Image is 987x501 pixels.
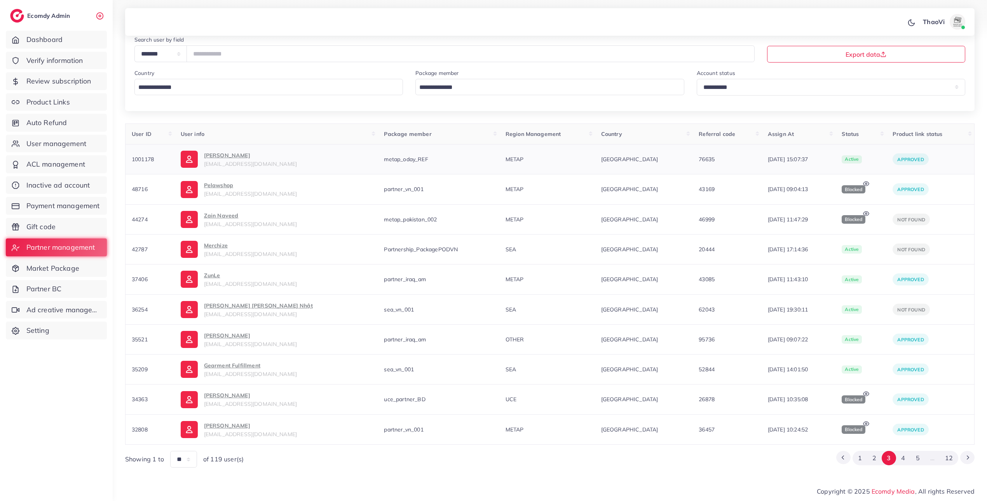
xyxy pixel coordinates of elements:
[132,246,148,253] span: 42787
[601,185,687,193] span: [GEOGRAPHIC_DATA]
[181,211,372,228] a: Zain Naveed[EMAIL_ADDRESS][DOMAIN_NAME]
[26,284,62,294] span: Partner BC
[699,426,715,433] span: 36457
[506,336,524,343] span: OTHER
[842,215,865,224] span: blocked
[601,336,687,343] span: [GEOGRAPHIC_DATA]
[699,396,715,403] span: 26878
[204,331,297,340] p: [PERSON_NAME]
[893,130,942,137] span: Product link status
[506,426,524,433] span: METAP
[26,139,86,149] span: User management
[897,186,924,192] span: Approved
[872,487,915,495] a: Ecomdy Media
[768,426,830,433] span: [DATE] 10:24:52
[768,245,830,253] span: [DATE] 17:14:36
[204,250,297,257] span: [EMAIL_ADDRESS][DOMAIN_NAME]
[384,130,431,137] span: Package member
[10,9,24,23] img: logo
[897,337,924,343] span: Approved
[6,301,107,319] a: Ad creative management
[26,201,100,211] span: Payment management
[132,396,148,403] span: 34363
[767,46,966,63] button: Export data
[181,271,198,288] img: ic-user-info.36bf1079.svg
[181,391,198,408] img: ic-user-info.36bf1079.svg
[132,130,152,137] span: User ID
[204,221,297,228] span: [EMAIL_ADDRESS][DOMAIN_NAME]
[181,361,198,378] img: ic-user-info.36bf1079.svg
[6,155,107,173] a: ACL management
[836,451,975,465] ul: Pagination
[181,181,198,198] img: ic-user-info.36bf1079.svg
[6,72,107,90] a: Review subscription
[6,135,107,153] a: User management
[940,451,958,465] button: Go to page 12
[134,69,154,77] label: Country
[867,451,881,465] button: Go to page 2
[132,276,148,283] span: 37406
[132,336,148,343] span: 35521
[6,176,107,194] a: Inactive ad account
[506,366,516,373] span: SEA
[204,421,297,430] p: [PERSON_NAME]
[136,82,393,94] input: Search for option
[768,275,830,283] span: [DATE] 11:43:10
[842,155,862,164] span: active
[768,365,830,373] span: [DATE] 14:01:50
[26,325,49,336] span: Setting
[132,426,148,433] span: 32808
[132,366,148,373] span: 35209
[384,366,414,373] span: sea_vn_001
[417,82,674,94] input: Search for option
[203,455,244,464] span: of 119 user(s)
[384,276,425,283] span: partner_iraq_am
[842,305,862,314] span: active
[204,181,297,190] p: Pelawshop
[204,241,297,250] p: Merchize
[132,216,148,223] span: 44274
[384,306,414,313] span: sea_vn_001
[132,306,148,313] span: 36254
[768,306,830,313] span: [DATE] 19:30:11
[204,400,297,407] span: [EMAIL_ADDRESS][DOMAIN_NAME]
[6,197,107,215] a: Payment management
[26,263,79,273] span: Market Package
[910,451,925,465] button: Go to page 5
[204,151,297,160] p: [PERSON_NAME]
[6,280,107,298] a: Partner BC
[842,395,865,404] span: blocked
[506,246,516,253] span: SEA
[853,451,867,465] button: Go to page 1
[181,241,372,258] a: Merchize[EMAIL_ADDRESS][DOMAIN_NAME]
[204,211,297,220] p: Zain Naveed
[384,156,428,163] span: metap_oday_REF
[601,275,687,283] span: [GEOGRAPHIC_DATA]
[919,14,968,30] a: ThaoViavatar
[506,186,524,193] span: METAP
[181,241,198,258] img: ic-user-info.36bf1079.svg
[923,17,945,26] p: ThaoVi
[27,12,72,19] h2: Ecomdy Admin
[204,391,297,400] p: [PERSON_NAME]
[842,275,862,284] span: active
[6,322,107,339] a: Setting
[26,76,91,86] span: Review subscription
[699,306,715,313] span: 62043
[26,97,70,107] span: Product Links
[897,427,924,433] span: Approved
[204,280,297,287] span: [EMAIL_ADDRESS][DOMAIN_NAME]
[26,159,85,169] span: ACL management
[601,130,622,137] span: Country
[506,306,516,313] span: SEA
[882,451,896,465] button: Go to page 3
[132,186,148,193] span: 48716
[699,336,715,343] span: 95736
[204,301,313,310] p: [PERSON_NAME] [PERSON_NAME] Nhật
[6,218,107,236] a: Gift code
[181,301,372,318] a: [PERSON_NAME] [PERSON_NAME] Nhật[EMAIL_ADDRESS][DOMAIN_NAME]
[601,216,687,223] span: [GEOGRAPHIC_DATA]
[6,31,107,49] a: Dashboard
[384,186,423,193] span: partner_vn_001
[10,9,72,23] a: logoEcomdy Admin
